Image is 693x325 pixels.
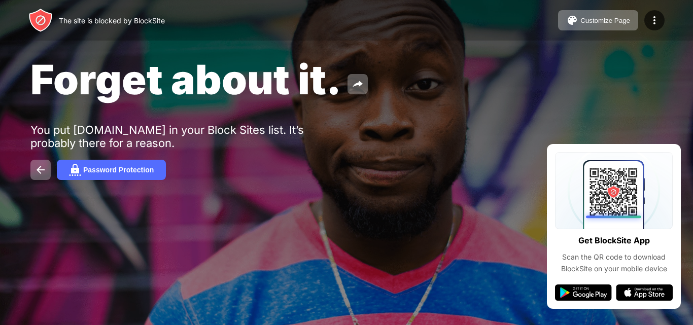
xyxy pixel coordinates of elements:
div: Scan the QR code to download BlockSite on your mobile device [555,251,673,274]
button: Password Protection [57,160,166,180]
img: back.svg [34,164,47,176]
div: Customize Page [580,17,630,24]
span: Forget about it. [30,55,341,104]
div: The site is blocked by BlockSite [59,16,165,25]
button: Customize Page [558,10,638,30]
img: google-play.svg [555,284,612,301]
img: app-store.svg [616,284,673,301]
div: Get BlockSite App [578,233,650,248]
img: share.svg [352,78,364,90]
img: pallet.svg [566,14,578,26]
img: menu-icon.svg [648,14,661,26]
img: password.svg [69,164,81,176]
div: You put [DOMAIN_NAME] in your Block Sites list. It’s probably there for a reason. [30,123,344,150]
div: Password Protection [83,166,154,174]
img: header-logo.svg [28,8,53,32]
